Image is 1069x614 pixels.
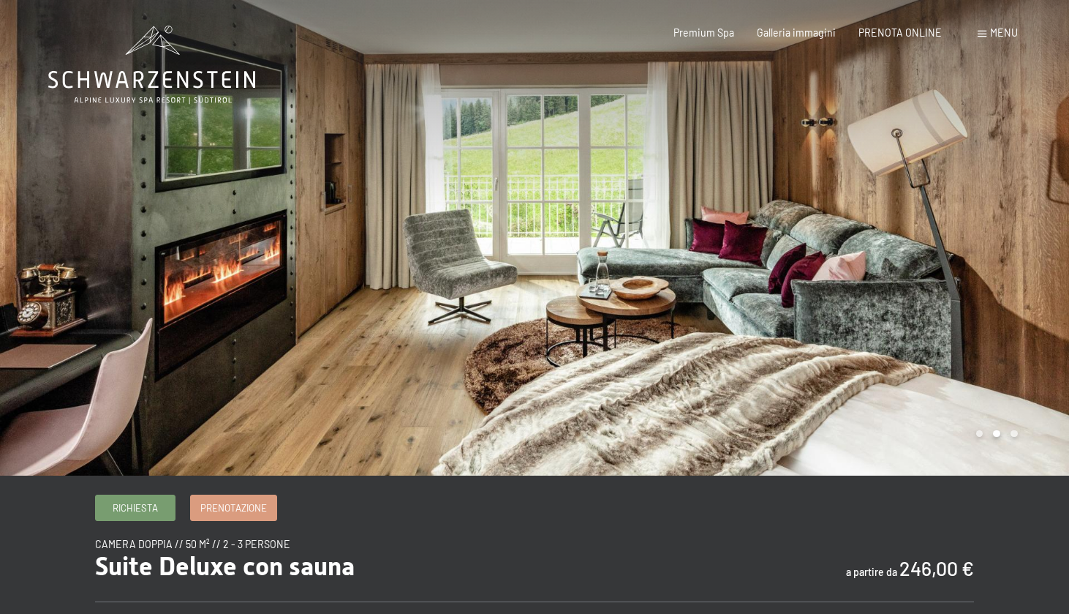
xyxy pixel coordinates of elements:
span: Richiesta [113,501,158,514]
span: a partire da [846,566,897,578]
b: 246,00 € [899,556,974,580]
span: Menu [990,26,1018,39]
a: Premium Spa [673,26,734,39]
a: PRENOTA ONLINE [858,26,942,39]
a: Prenotazione [191,495,276,520]
span: camera doppia // 50 m² // 2 - 3 persone [95,538,290,550]
a: Richiesta [96,495,175,520]
span: Prenotazione [200,501,267,514]
span: Suite Deluxe con sauna [95,551,355,581]
a: Galleria immagini [757,26,836,39]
